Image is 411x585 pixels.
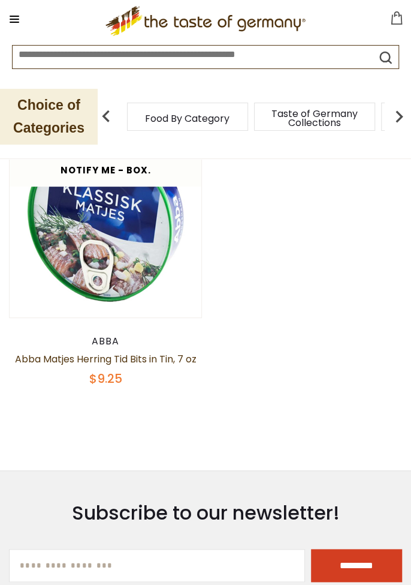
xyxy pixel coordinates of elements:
[9,335,202,347] div: Abba
[9,501,402,525] h3: Subscribe to our newsletter!
[94,104,118,128] img: previous arrow
[89,370,122,387] span: $9.25
[267,109,362,127] a: Taste of Germany Collections
[145,114,229,123] a: Food By Category
[387,104,411,128] img: next arrow
[10,125,201,317] img: Abba
[15,352,197,366] a: Abba Matjes Herring Tid Bits in Tin, 7 oz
